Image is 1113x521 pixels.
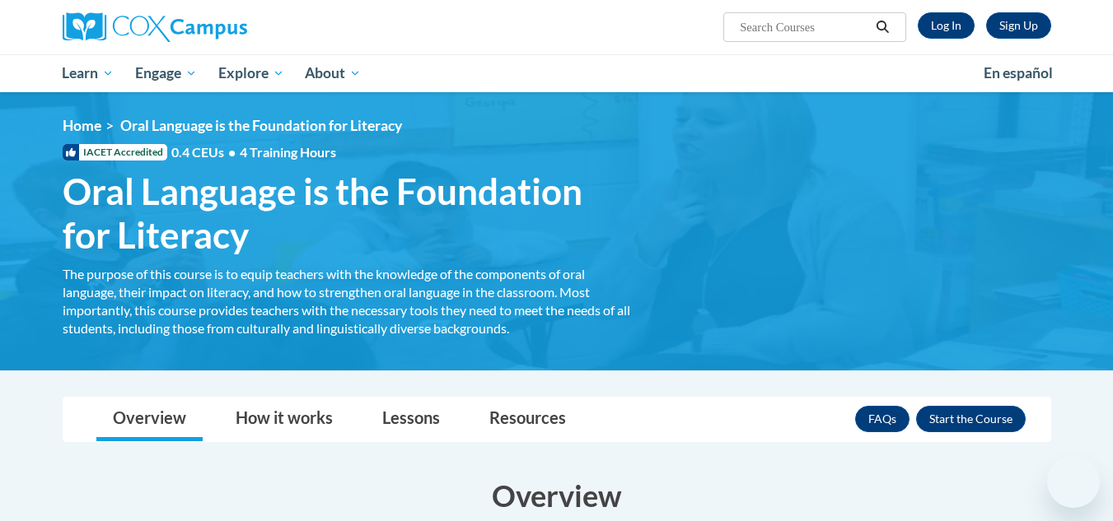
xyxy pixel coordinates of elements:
[63,170,631,257] span: Oral Language is the Foundation for Literacy
[228,144,236,160] span: •
[1047,455,1100,508] iframe: Button to launch messaging window
[738,17,870,37] input: Search Courses
[52,54,125,92] a: Learn
[171,143,336,161] span: 0.4 CEUs
[96,398,203,441] a: Overview
[240,144,336,160] span: 4 Training Hours
[63,475,1051,516] h3: Overview
[918,12,975,39] a: Log In
[120,117,402,134] span: Oral Language is the Foundation for Literacy
[973,56,1064,91] a: En español
[62,63,114,83] span: Learn
[986,12,1051,39] a: Register
[63,117,101,134] a: Home
[305,63,361,83] span: About
[366,398,456,441] a: Lessons
[294,54,372,92] a: About
[38,54,1076,92] div: Main menu
[124,54,208,92] a: Engage
[135,63,197,83] span: Engage
[984,64,1053,81] span: En español
[218,63,284,83] span: Explore
[208,54,295,92] a: Explore
[63,144,167,160] span: IACET Accredited
[219,398,349,441] a: How it works
[63,265,631,337] div: The purpose of this course is to equip teachers with the knowledge of the components of oral lang...
[855,406,910,432] a: FAQs
[473,398,582,441] a: Resources
[63,12,376,42] a: Cox Campus
[63,12,247,42] img: Cox Campus
[916,406,1026,432] button: Enroll
[870,17,895,37] button: Search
